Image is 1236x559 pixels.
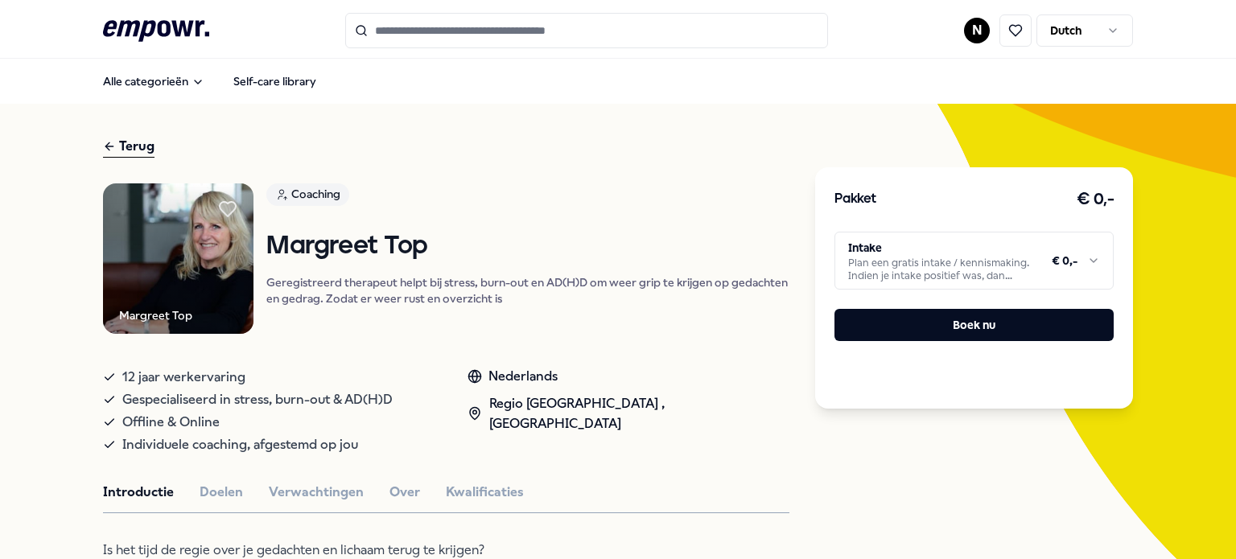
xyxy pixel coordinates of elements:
div: Nederlands [468,366,790,387]
button: Doelen [200,482,243,503]
span: Gespecialiseerd in stress, burn-out & AD(H)D [122,388,393,411]
h3: € 0,- [1077,187,1114,212]
a: Coaching [266,183,789,212]
div: Regio [GEOGRAPHIC_DATA] , [GEOGRAPHIC_DATA] [468,393,790,434]
button: N [964,18,990,43]
button: Kwalificaties [446,482,524,503]
img: Product Image [103,183,253,334]
a: Self-care library [220,65,329,97]
span: Individuele coaching, afgestemd op jou [122,434,358,456]
div: Coaching [266,183,349,206]
button: Introductie [103,482,174,503]
p: Geregistreerd therapeut helpt bij stress, burn-out en AD(H)D om weer grip te krijgen op gedachten... [266,274,789,306]
span: Offline & Online [122,411,220,434]
h1: Margreet Top [266,232,789,261]
button: Boek nu [834,309,1114,341]
button: Over [389,482,420,503]
button: Verwachtingen [269,482,364,503]
span: 12 jaar werkervaring [122,366,245,388]
nav: Main [90,65,329,97]
input: Search for products, categories or subcategories [345,13,828,48]
h3: Pakket [834,189,876,210]
div: Margreet Top [119,306,192,324]
button: Alle categorieën [90,65,217,97]
div: Terug [103,136,154,158]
